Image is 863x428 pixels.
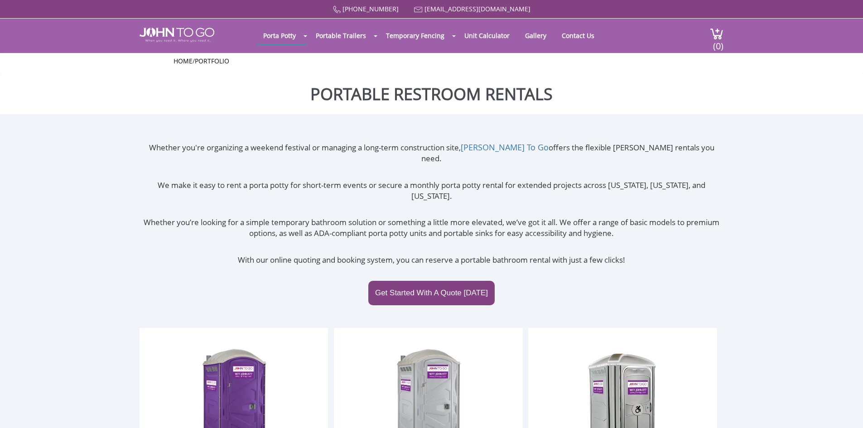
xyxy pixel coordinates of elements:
[827,392,863,428] button: Live Chat
[195,57,229,65] a: Portfolio
[458,27,516,44] a: Unit Calculator
[309,27,373,44] a: Portable Trailers
[140,28,214,42] img: JOHN to go
[140,180,723,202] p: We make it easy to rent a porta potty for short-term events or secure a monthly porta potty renta...
[710,28,723,40] img: cart a
[174,57,690,66] ul: /
[414,7,423,13] img: Mail
[140,255,723,265] p: With our online quoting and booking system, you can reserve a portable bathroom rental with just ...
[174,57,193,65] a: Home
[140,142,723,164] p: Whether you're organizing a weekend festival or managing a long-term construction site, offers th...
[424,5,530,13] a: [EMAIL_ADDRESS][DOMAIN_NAME]
[555,27,601,44] a: Contact Us
[368,281,495,305] a: Get Started With A Quote [DATE]
[256,27,303,44] a: Porta Potty
[140,217,723,239] p: Whether you’re looking for a simple temporary bathroom solution or something a little more elevat...
[461,142,549,153] a: [PERSON_NAME] To Go
[333,6,341,14] img: Call
[379,27,451,44] a: Temporary Fencing
[342,5,399,13] a: [PHONE_NUMBER]
[518,27,553,44] a: Gallery
[713,33,723,52] span: (0)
